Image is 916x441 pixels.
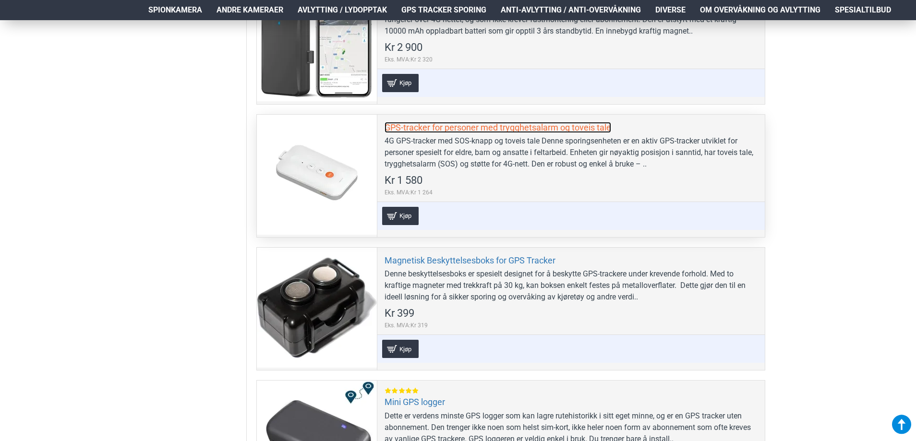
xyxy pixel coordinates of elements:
[25,25,106,33] div: Domain: [DOMAIN_NAME]
[385,268,758,303] div: Denne beskyttelsesboks er spesielt designet for å beskytte GPS-trackere under krevende forhold. M...
[655,4,686,16] span: Diverse
[385,42,422,53] span: Kr 2 900
[397,346,414,352] span: Kjøp
[385,255,555,266] a: Magnetisk Beskyttelsesboks for GPS Tracker
[27,15,47,23] div: v 4.0.25
[700,4,820,16] span: Om overvåkning og avlytting
[36,57,86,63] div: Domain Overview
[385,188,433,197] span: Eks. MVA:Kr 1 264
[26,56,34,63] img: tab_domain_overview_orange.svg
[385,175,422,186] span: Kr 1 580
[385,321,428,330] span: Eks. MVA:Kr 319
[385,122,611,133] a: GPS-tracker for personer med trygghetsalarm og toveis tale
[501,4,641,16] span: Anti-avlytting / Anti-overvåkning
[397,213,414,219] span: Kjøp
[106,57,162,63] div: Keywords by Traffic
[217,4,283,16] span: Andre kameraer
[385,55,433,64] span: Eks. MVA:Kr 2 320
[835,4,891,16] span: Spesialtilbud
[15,25,23,33] img: website_grey.svg
[148,4,202,16] span: Spionkamera
[257,115,377,235] a: GPS-tracker for personer med trygghetsalarm og toveis tale
[401,4,486,16] span: GPS Tracker Sporing
[385,396,445,407] a: Mini GPS logger
[15,15,23,23] img: logo_orange.svg
[397,80,414,86] span: Kjøp
[298,4,387,16] span: Avlytting / Lydopptak
[257,248,377,368] a: Magnetisk Beskyttelsesboks for GPS Tracker Magnetisk Beskyttelsesboks for GPS Tracker
[385,135,758,170] div: 4G GPS-tracker med SOS-knapp og toveis tale Denne sporingsenheten er en aktiv GPS-tracker utvikle...
[96,56,103,63] img: tab_keywords_by_traffic_grey.svg
[385,308,414,319] span: Kr 399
